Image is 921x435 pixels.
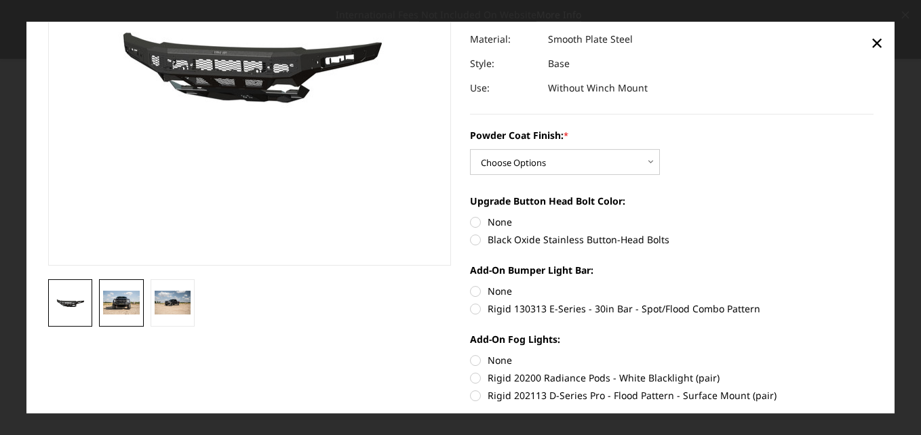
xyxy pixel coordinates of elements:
dd: Without Winch Mount [548,77,648,101]
label: Rigid 130313 E-Series - 30in Bar - Spot/Flood Combo Pattern [470,302,874,316]
label: Rigid 202113 D-Series Pro - Flood Pattern - Surface Mount (pair) [470,388,874,402]
dt: Style: [470,52,538,77]
dd: Base [548,52,570,77]
label: Add-On Fog Lights: [470,333,874,347]
dd: Smooth Plate Steel [548,28,633,52]
label: None [470,285,874,299]
label: Powder Coat Finish: [470,129,874,143]
label: Black Oxide Stainless Button-Head Bolts [470,232,874,247]
img: 2021-2025 Ford Raptor - Freedom Series - Base Front Bumper (non-winch) [103,291,140,314]
label: None [470,215,874,230]
img: 2021-2025 Ford Raptor - Freedom Series - Base Front Bumper (non-winch) [155,291,191,315]
img: 2021-2025 Ford Raptor - Freedom Series - Base Front Bumper (non-winch) [52,294,89,311]
dt: Use: [470,77,538,101]
a: Close [866,32,888,54]
label: Upgrade Button Head Bolt Color: [470,194,874,209]
label: Add-On Bumper Light Bar: [470,264,874,278]
label: Rigid 20200 Radiance Pods - White Blacklight (pair) [470,371,874,385]
label: None [470,354,874,368]
dt: Material: [470,28,538,52]
span: × [871,28,883,57]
